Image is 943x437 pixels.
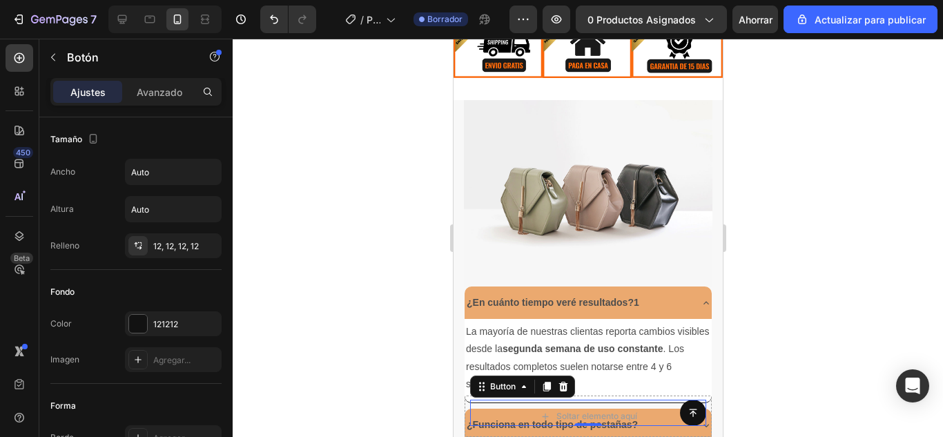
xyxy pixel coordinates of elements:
[70,86,106,98] font: Ajustes
[784,6,937,33] button: Actualizar para publicar
[6,6,103,33] button: 7
[153,355,191,365] font: Agregar...
[50,166,75,177] font: Ancho
[367,14,382,344] font: Página del producto - [DATE][PERSON_NAME] 17:51:56
[50,354,79,365] font: Imagen
[50,240,79,251] font: Relleno
[732,6,778,33] button: Ahorrar
[153,241,199,251] font: 12, 12, 12, 12
[815,14,926,26] font: Actualizar para publicar
[16,148,30,157] font: 450
[50,287,75,297] font: Fondo
[587,14,696,26] font: 0 productos asignados
[67,49,184,66] p: Botón
[50,204,74,214] font: Altura
[427,14,463,24] font: Borrador
[260,6,316,33] div: Deshacer/Rehacer
[67,50,99,64] font: Botón
[14,253,30,263] font: Beta
[896,369,929,402] div: Abrir Intercom Messenger
[739,14,772,26] font: Ahorrar
[50,400,76,411] font: Forma
[126,159,221,184] input: Auto
[153,319,178,329] font: 121212
[50,134,82,144] font: Tamaño
[576,6,727,33] button: 0 productos asignados
[454,39,723,437] iframe: Área de diseño
[137,86,182,98] font: Avanzado
[50,318,72,329] font: Color
[126,197,221,222] input: Auto
[90,12,97,26] font: 7
[360,14,364,26] font: /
